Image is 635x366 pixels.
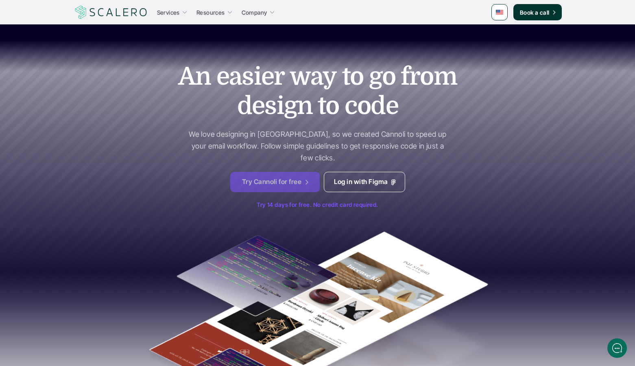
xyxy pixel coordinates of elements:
span: An [178,62,211,91]
a: Scalero company logo [74,5,148,20]
span: easier [216,62,284,91]
span: We run on Gist [68,285,103,290]
p: Log in with Figma [334,177,388,187]
p: Book a call [520,8,550,17]
img: Scalero company logo [74,4,148,20]
p: Try Cannoli for free [242,177,301,187]
span: from [401,62,457,91]
span: to [318,91,339,121]
p: Resources [196,8,225,17]
a: Log in with Figma [324,172,405,192]
a: Try Cannoli for free [230,172,320,192]
p: Try 14 days for free. No credit card required. [74,200,562,209]
iframe: gist-messenger-bubble-iframe [607,338,627,358]
p: We love designing in [GEOGRAPHIC_DATA], so we created Cannoli to speed up your email workflow. Fo... [185,129,450,164]
span: code [345,91,398,121]
a: Book a call [513,4,562,20]
p: Services [157,8,180,17]
span: design [237,91,312,121]
span: go [369,62,395,91]
h2: Let us know if we can help with lifecycle marketing. [12,54,151,93]
h1: Hi! Welcome to Scalero. [12,39,151,53]
p: Company [242,8,267,17]
span: New conversation [52,113,98,119]
span: way [290,62,337,91]
button: New conversation [13,108,150,124]
span: to [342,62,363,91]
